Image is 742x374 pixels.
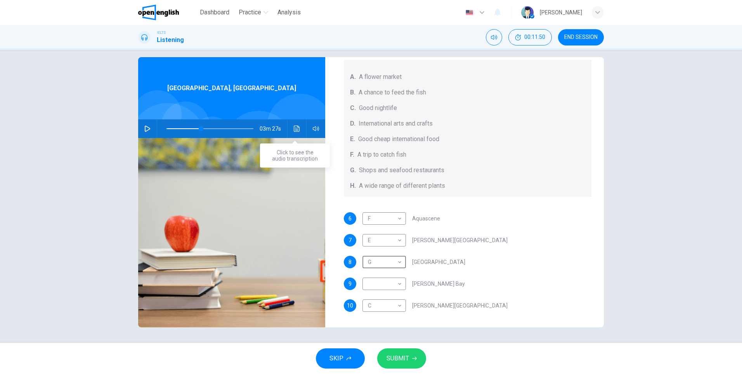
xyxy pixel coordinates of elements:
[260,143,330,168] div: Click to see the audio transcription
[138,5,197,20] a: OpenEnglish logo
[350,72,356,82] span: A.
[524,34,545,40] span: 00:11:50
[465,10,474,16] img: en
[329,353,343,364] span: SKIP
[348,281,352,287] span: 9
[358,135,439,144] span: Good cheap international food
[348,259,352,265] span: 8
[412,259,465,265] span: [GEOGRAPHIC_DATA]
[412,238,508,243] span: [PERSON_NAME][GEOGRAPHIC_DATA]
[260,119,287,138] span: 03m 27s
[362,208,403,230] div: F
[412,216,440,221] span: Aquascene
[350,135,355,144] span: E.
[508,29,552,45] div: Hide
[362,251,403,273] div: G
[362,295,403,317] div: C
[316,348,365,369] button: SKIP
[350,150,354,159] span: F.
[350,88,355,97] span: B.
[138,5,179,20] img: OpenEnglish logo
[167,84,296,93] span: [GEOGRAPHIC_DATA], [GEOGRAPHIC_DATA]
[359,119,433,128] span: International arts and crafts
[359,103,397,113] span: Good nightlife
[274,5,304,19] button: Analysis
[564,34,598,40] span: END SESSION
[558,29,604,45] button: END SESSION
[236,5,271,19] button: Practice
[197,5,232,19] button: Dashboard
[350,166,356,175] span: G.
[359,166,444,175] span: Shops and seafood restaurants
[277,8,301,17] span: Analysis
[200,8,229,17] span: Dashboard
[138,138,325,327] img: Darwin, Australia
[348,238,352,243] span: 7
[362,229,403,252] div: E
[486,29,502,45] div: Mute
[291,119,303,138] button: Click to see the audio transcription
[377,348,426,369] button: SUBMIT
[359,72,402,82] span: A flower market
[350,103,356,113] span: C.
[521,6,534,19] img: Profile picture
[412,303,508,308] span: [PERSON_NAME][GEOGRAPHIC_DATA]
[387,353,409,364] span: SUBMIT
[508,29,552,45] button: 00:11:50
[412,281,465,287] span: [PERSON_NAME] Bay
[350,181,356,190] span: H.
[157,35,184,45] h1: Listening
[359,88,426,97] span: A chance to feed the fish
[239,8,261,17] span: Practice
[157,30,166,35] span: IELTS
[540,8,582,17] div: [PERSON_NAME]
[350,119,355,128] span: D.
[359,181,445,190] span: A wide range of different plants
[347,303,353,308] span: 10
[348,216,352,221] span: 6
[357,150,406,159] span: A trip to catch fish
